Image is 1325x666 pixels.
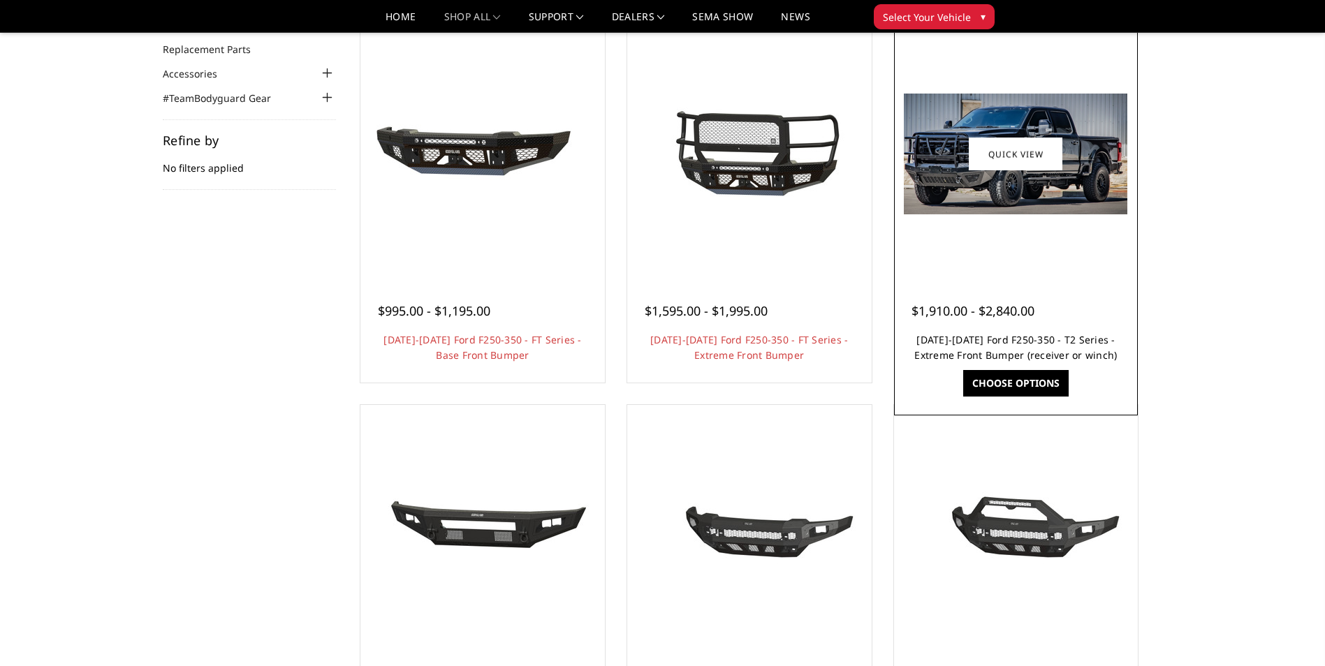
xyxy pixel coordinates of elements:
[378,302,490,319] span: $995.00 - $1,195.00
[912,302,1034,319] span: $1,910.00 - $2,840.00
[904,94,1127,214] img: 2023-2025 Ford F250-350 - T2 Series - Extreme Front Bumper (receiver or winch)
[371,475,594,578] img: 2023-2025 Ford F250-350 - A2L Series - Base Front Bumper
[364,408,601,646] a: 2023-2025 Ford F250-350 - A2L Series - Base Front Bumper
[163,134,336,147] h5: Refine by
[963,370,1069,397] a: Choose Options
[163,66,235,81] a: Accessories
[904,475,1127,579] img: 2023-2025 Ford F250-350 - Freedom Series - Sport Front Bumper (non-winch)
[914,333,1117,362] a: [DATE]-[DATE] Ford F250-350 - T2 Series - Extreme Front Bumper (receiver or winch)
[645,302,768,319] span: $1,595.00 - $1,995.00
[969,138,1062,170] a: Quick view
[371,102,594,207] img: 2023-2025 Ford F250-350 - FT Series - Base Front Bumper
[163,91,288,105] a: #TeamBodyguard Gear
[163,42,268,57] a: Replacement Parts
[364,36,601,273] a: 2023-2025 Ford F250-350 - FT Series - Base Front Bumper
[1255,599,1325,666] iframe: Chat Widget
[163,134,336,190] div: No filters applied
[383,333,581,362] a: [DATE]-[DATE] Ford F250-350 - FT Series - Base Front Bumper
[692,12,753,32] a: SEMA Show
[981,9,986,24] span: ▾
[898,408,1135,646] a: 2023-2025 Ford F250-350 - Freedom Series - Sport Front Bumper (non-winch) Multiple lighting options
[650,333,848,362] a: [DATE]-[DATE] Ford F250-350 - FT Series - Extreme Front Bumper
[631,408,868,646] a: 2023-2025 Ford F250-350 - Freedom Series - Base Front Bumper (non-winch) 2023-2025 Ford F250-350 ...
[781,12,810,32] a: News
[631,36,868,273] a: 2023-2025 Ford F250-350 - FT Series - Extreme Front Bumper 2023-2025 Ford F250-350 - FT Series - ...
[874,4,995,29] button: Select Your Vehicle
[883,10,971,24] span: Select Your Vehicle
[612,12,665,32] a: Dealers
[444,12,501,32] a: shop all
[898,36,1135,273] a: 2023-2025 Ford F250-350 - T2 Series - Extreme Front Bumper (receiver or winch) 2023-2025 Ford F25...
[386,12,416,32] a: Home
[529,12,584,32] a: Support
